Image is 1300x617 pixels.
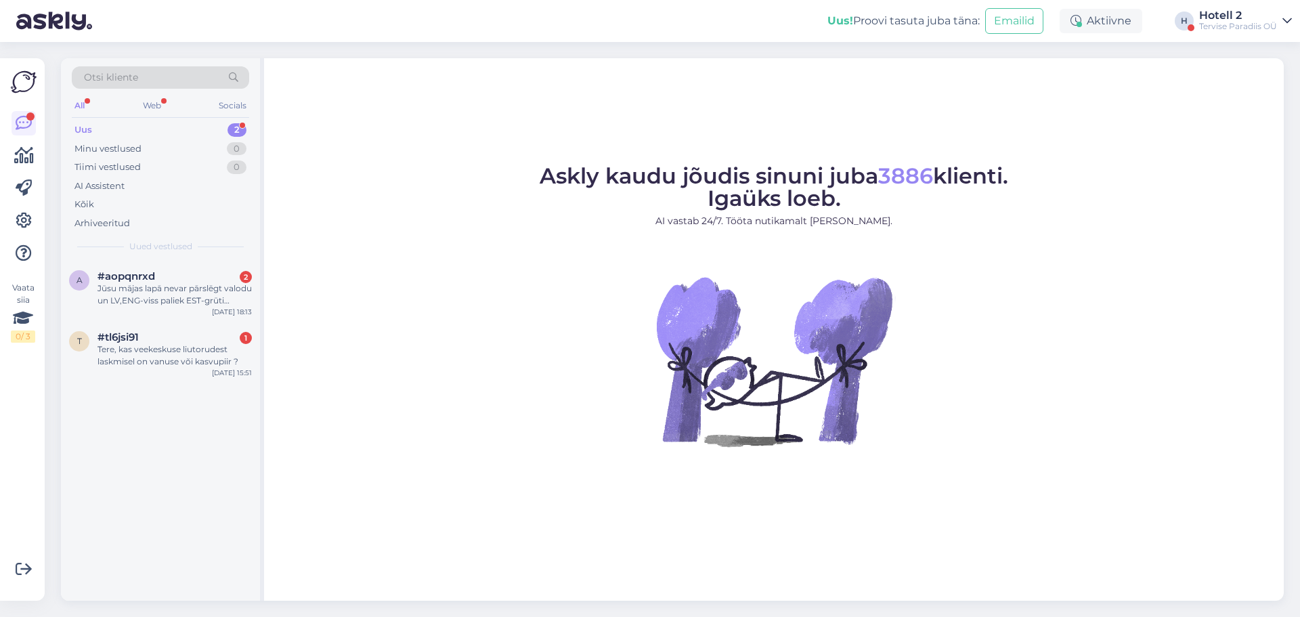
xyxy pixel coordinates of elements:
div: Tere, kas veekeskuse liutorudest laskmisel on vanuse või kasvupiir ? [97,343,252,368]
div: All [72,97,87,114]
button: Emailid [985,8,1043,34]
div: Proovi tasuta juba täna: [827,13,980,29]
div: 1 [240,332,252,344]
div: [DATE] 15:51 [212,368,252,378]
div: 2 [227,123,246,137]
div: Kõik [74,198,94,211]
div: H [1175,12,1194,30]
div: Socials [216,97,249,114]
span: t [77,336,82,346]
span: Uued vestlused [129,240,192,253]
a: Hotell 2Tervise Paradiis OÜ [1199,10,1292,32]
span: #aopqnrxd [97,270,155,282]
div: Vaata siia [11,282,35,343]
div: Jūsu mājas lapā nevar pārslēgt valodu un LV,ENG-viss paliek EST-grūti saprast [97,282,252,307]
div: Hotell 2 [1199,10,1277,21]
div: Tervise Paradiis OÜ [1199,21,1277,32]
div: 0 / 3 [11,331,35,343]
span: 3886 [878,163,933,189]
div: Arhiveeritud [74,217,130,230]
div: Uus [74,123,92,137]
div: 0 [227,142,246,156]
div: [DATE] 18:13 [212,307,252,317]
div: 2 [240,271,252,283]
div: Tiimi vestlused [74,161,141,174]
span: #tl6jsi91 [97,331,139,343]
p: AI vastab 24/7. Tööta nutikamalt [PERSON_NAME]. [540,214,1008,228]
div: Minu vestlused [74,142,142,156]
div: 0 [227,161,246,174]
span: Askly kaudu jõudis sinuni juba klienti. Igaüks loeb. [540,163,1008,211]
b: Uus! [827,14,853,27]
div: Web [140,97,164,114]
img: No Chat active [652,239,896,483]
div: Aktiivne [1060,9,1142,33]
img: Askly Logo [11,69,37,95]
span: Otsi kliente [84,70,138,85]
div: AI Assistent [74,179,125,193]
span: a [77,275,83,285]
